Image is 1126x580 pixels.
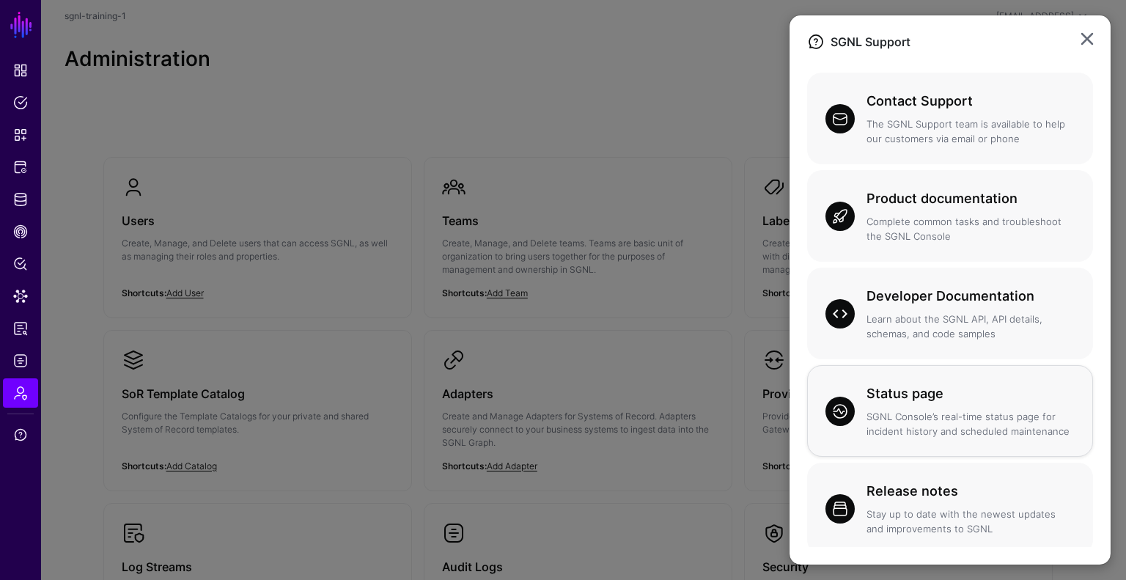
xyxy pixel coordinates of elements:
p: Complete common tasks and troubleshoot the SGNL Console [866,215,1075,243]
h3: Product documentation [866,188,1075,209]
a: Product documentationComplete common tasks and troubleshoot the SGNL Console [807,170,1093,262]
p: The SGNL Support team is available to help our customers via email or phone [866,117,1075,146]
p: Stay up to date with the newest updates and improvements to SGNL [866,507,1075,536]
a: Status pageSGNL Console’s real-time status page for incident history and scheduled maintenance [807,365,1093,457]
h3: Status page [866,383,1075,404]
h3: Developer Documentation [866,286,1075,306]
h3: Contact Support [866,91,1075,111]
a: Developer DocumentationLearn about the SGNL API, API details, schemas, and code samples [807,268,1093,359]
a: Release notesStay up to date with the newest updates and improvements to SGNL [807,463,1093,554]
p: SGNL Console’s real-time status page for incident history and scheduled maintenance [866,410,1075,438]
h2: SGNL Support [831,34,1093,50]
p: Learn about the SGNL API, API details, schemas, and code samples [866,312,1075,341]
h3: Release notes [866,481,1075,502]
